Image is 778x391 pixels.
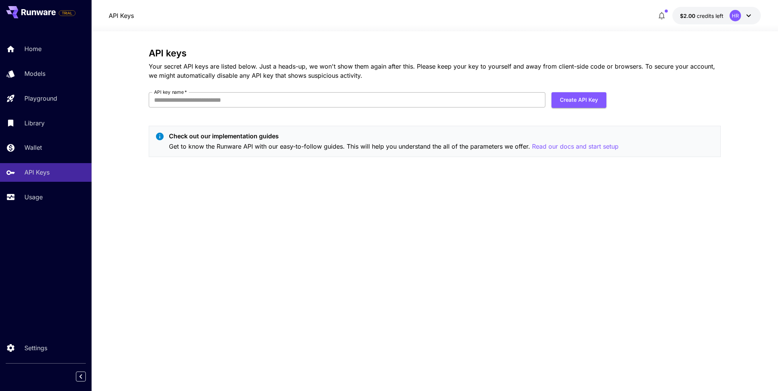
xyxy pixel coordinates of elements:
[24,44,42,53] p: Home
[532,142,619,151] button: Read our docs and start setup
[82,370,92,383] div: Collapse sidebar
[24,94,57,103] p: Playground
[109,11,134,20] nav: breadcrumb
[680,13,697,19] span: $2.00
[59,10,75,16] span: TRIAL
[680,12,723,20] div: $2.00
[76,372,86,381] button: Collapse sidebar
[149,62,721,80] p: Your secret API keys are listed below. Just a heads-up, we won't show them again after this. Plea...
[154,89,187,95] label: API key name
[169,131,619,141] p: Check out our implementation guides
[169,142,619,151] p: Get to know the Runware API with our easy-to-follow guides. This will help you understand the all...
[24,168,50,177] p: API Keys
[24,143,42,152] p: Wallet
[24,69,45,78] p: Models
[672,7,761,24] button: $2.00HR
[24,343,47,353] p: Settings
[730,10,741,21] div: HR
[551,92,606,108] button: Create API Key
[109,11,134,20] a: API Keys
[59,8,76,18] span: Add your payment card to enable full platform functionality.
[24,192,43,202] p: Usage
[697,13,723,19] span: credits left
[149,48,721,59] h3: API keys
[24,119,45,128] p: Library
